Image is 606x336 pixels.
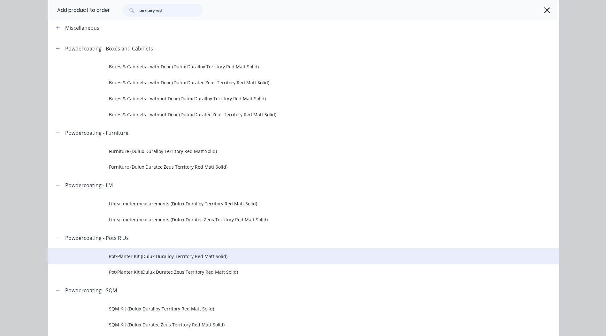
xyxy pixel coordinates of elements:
div: Powdercoating - SQM [65,286,117,294]
div: Powdercoating - Boxes and Cabinets [65,45,153,52]
span: Boxes & Cabinets - with Door (Dulux Duratec Zeus Territory Red Matt Solid) [109,79,469,86]
span: Boxes & Cabinets - without Door (Dulux Duratec Zeus Territory Red Matt Solid) [109,111,469,118]
span: Boxes & Cabinets - with Door (Dulux Duralloy Territory Red Matt Solid) [109,63,469,70]
div: Powdercoating - Furniture [65,129,128,137]
input: Search... [139,4,203,17]
span: Pot/Planter Kit (Dulux Duratec Zeus Territory Red Matt Solid) [109,269,469,275]
span: SQM Kit (Dulux Duratec Zeus Territory Red Matt Solid) [109,321,469,328]
span: Lineal meter measurements (Dulux Duratec Zeus Territory Red Matt Solid) [109,216,469,223]
span: Boxes & Cabinets - without Door (Dulux Duralloy Territory Red Matt Solid) [109,95,469,102]
span: Lineal meter measurements (Dulux Duralloy Territory Red Matt Solid) [109,200,469,207]
span: Pot/Planter Kit (Dulux Duralloy Territory Red Matt Solid) [109,253,469,260]
span: Furniture (Dulux Duralloy Territory Red Matt Solid) [109,148,469,155]
div: Powdercoating - LM [65,181,113,189]
div: Powdercoating - Pots R Us [65,234,129,242]
span: Furniture (Dulux Duratec Zeus Territory Red Matt Solid) [109,164,469,170]
span: SQM Kit (Dulux Duralloy Territory Red Matt Solid) [109,305,469,312]
div: Miscellaneous [65,24,99,32]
